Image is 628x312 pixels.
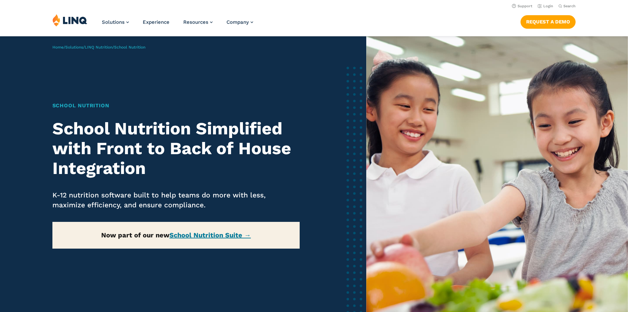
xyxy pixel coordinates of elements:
a: Solutions [102,19,129,25]
a: Request a Demo [521,15,576,28]
a: Support [512,4,532,8]
nav: Button Navigation [521,14,576,28]
a: Login [538,4,553,8]
span: School Nutrition [114,45,145,50]
h2: School Nutrition Simplified with Front to Back of House Integration [52,119,300,178]
strong: Now part of our new [101,231,251,239]
span: Solutions [102,19,125,25]
a: Home [52,45,64,50]
a: Solutions [65,45,83,50]
img: LINQ | K‑12 Software [52,14,87,26]
button: Open Search Bar [558,4,576,9]
span: / / / [52,45,145,50]
nav: Primary Navigation [102,14,253,36]
a: LINQ Nutrition [85,45,112,50]
p: K-12 nutrition software built to help teams do more with less, maximize efficiency, and ensure co... [52,190,300,210]
a: Experience [143,19,169,25]
a: Resources [183,19,213,25]
span: Resources [183,19,208,25]
span: Search [563,4,576,8]
a: Company [226,19,253,25]
h1: School Nutrition [52,102,300,110]
span: Company [226,19,249,25]
a: School Nutrition Suite → [169,231,251,239]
